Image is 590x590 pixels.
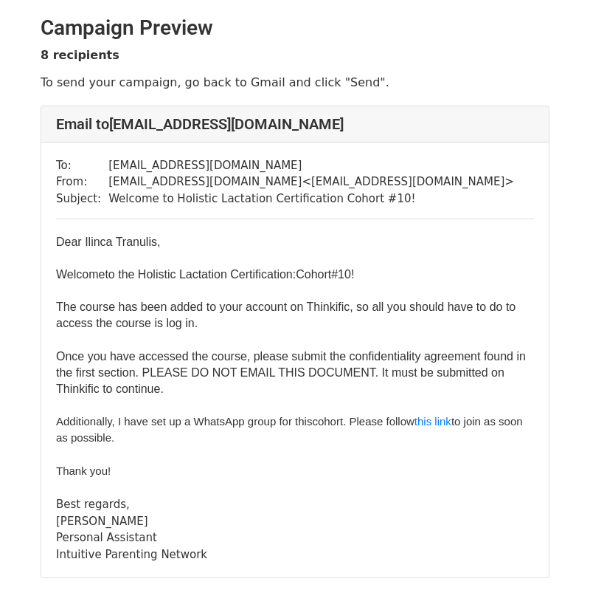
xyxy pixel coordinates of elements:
[56,464,111,477] font: Thank you!
[108,191,514,207] td: Welcome to Holistic Lactation Certification Cohort #10!
[56,268,354,281] span: to the Holistic Lactation Certification: #10!
[41,75,549,90] p: To send your campaign, go back to Gmail and click "Send".
[108,157,514,174] td: [EMAIL_ADDRESS][DOMAIN_NAME]
[41,16,549,41] h2: Campaign Preview
[56,415,523,445] span: to join as soon as possible.
[108,174,514,191] td: [EMAIL_ADDRESS][DOMAIN_NAME] < [EMAIL_ADDRESS][DOMAIN_NAME] >
[56,157,108,174] td: To:
[414,415,451,428] a: this link
[296,268,331,281] span: Cohort
[56,415,414,428] span: Additionally, I have set up a WhatsApp group for this . Please follow
[56,174,108,191] td: From:
[56,350,526,395] span: Once you have accessed the course, please submit the confidentiality agreement found in the first...
[56,236,160,248] span: Dear Ilinca Tranulis,
[56,496,534,513] div: Best regards,
[56,496,534,563] div: [PERSON_NAME]
[312,415,343,428] span: cohort
[56,191,108,207] td: Subject:
[56,301,516,329] span: The course has been added to your account on Thinkific, so all you should have to do to access th...
[56,546,534,563] div: Intuitive Parenting Network
[41,48,119,62] strong: 8 recipients
[56,268,105,281] span: Welcome
[56,529,534,546] div: Personal Assistant
[56,115,534,133] h4: Email to [EMAIL_ADDRESS][DOMAIN_NAME]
